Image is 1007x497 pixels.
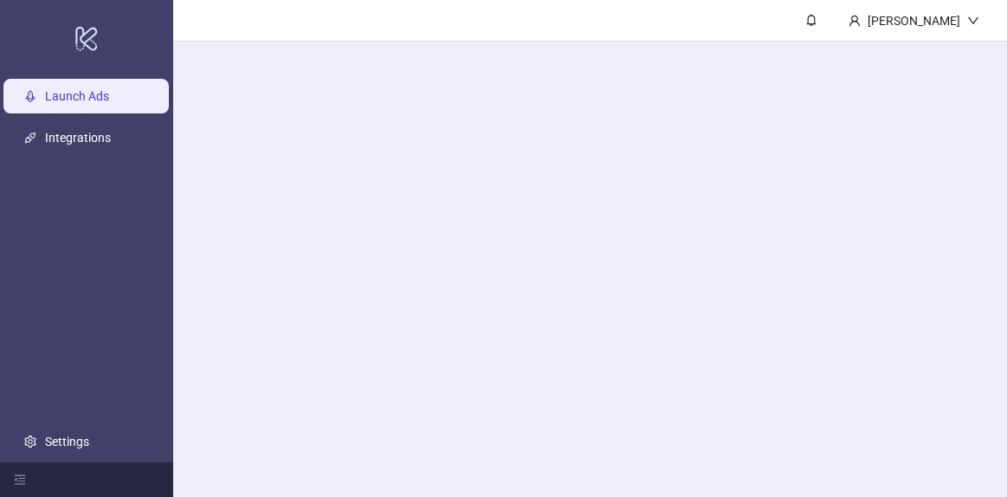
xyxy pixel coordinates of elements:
span: user [849,15,861,27]
span: menu-fold [14,474,26,486]
span: bell [805,14,817,26]
div: [PERSON_NAME] [861,11,967,30]
a: Launch Ads [45,89,109,103]
a: Settings [45,435,89,449]
span: down [967,15,979,27]
a: Integrations [45,131,111,145]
